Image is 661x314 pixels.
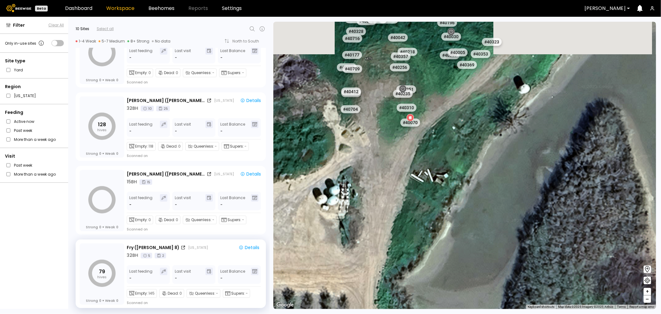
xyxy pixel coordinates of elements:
[116,78,118,82] span: 0
[183,216,217,224] div: Queenless:
[5,58,64,64] div: Site type
[48,22,64,28] button: Clear All
[129,194,152,208] div: Last feeding
[97,275,107,280] tspan: hives
[439,51,459,59] div: # 40097
[482,38,502,46] div: # 40323
[391,52,411,61] div: # 40357
[212,70,214,76] span: -
[400,119,420,127] div: # 40070
[127,153,148,158] div: Scanned on
[220,202,223,208] span: -
[212,217,214,223] span: -
[239,245,259,250] div: Details
[116,225,118,229] span: 0
[646,295,649,303] span: –
[116,298,118,303] span: 0
[98,121,106,128] tspan: 128
[139,179,152,185] div: 15
[470,50,490,58] div: # 40353
[644,295,651,303] button: –
[127,105,138,112] div: 32 BH
[99,225,101,229] span: 0
[240,171,261,177] div: Details
[127,216,153,224] div: Empty:
[35,6,48,11] div: Beta
[141,253,152,258] div: 5
[275,301,295,309] img: Google
[441,33,461,41] div: # 40030
[275,301,295,309] a: Open this area in Google Maps (opens a new window)
[185,142,219,151] div: Queenless:
[159,289,184,298] div: Dead:
[5,109,64,116] div: Feeding
[175,55,177,61] div: -
[342,51,362,59] div: # 40177
[127,39,149,44] div: 8+ Strong
[106,6,134,11] a: Workspace
[127,171,205,177] div: [PERSON_NAME] ([PERSON_NAME] 3)
[398,48,417,56] div: # 40218
[127,300,148,305] div: Scanned on
[220,121,245,134] div: Last Balance
[214,172,234,177] div: [US_STATE]
[188,245,208,250] div: [US_STATE]
[220,268,245,281] div: Last Balance
[175,268,191,281] div: Last visit
[346,27,366,35] div: # 40328
[242,70,244,76] span: -
[242,217,244,223] span: -
[215,144,217,149] span: -
[223,289,250,298] div: Supers:
[236,244,262,251] button: Details
[179,291,182,296] span: 0
[175,47,191,61] div: Last visit
[141,106,154,111] div: 10
[175,202,177,208] div: -
[246,291,248,296] span: -
[14,136,56,143] label: More than a week ago
[396,85,416,93] div: # 40251
[337,63,356,71] div: # 40729
[448,48,468,56] div: # 40005
[99,268,105,275] tspan: 79
[222,142,249,151] div: Supers:
[178,144,181,149] span: 0
[155,253,166,258] div: 2
[129,268,152,281] div: Last feeding
[129,55,132,61] div: -
[5,83,64,90] div: Region
[5,39,45,47] div: Only in-use sites
[617,305,626,308] a: Terms (opens in new tab)
[76,26,89,32] div: 10 Sites
[187,289,220,298] div: Queenless:
[148,144,153,149] span: 118
[646,288,649,295] span: +
[156,106,170,111] div: 25
[148,70,151,76] span: 0
[129,121,152,134] div: Last feeding
[99,151,101,156] span: 0
[65,6,92,11] a: Dashboard
[644,288,651,295] button: +
[97,128,107,132] tspan: hives
[5,153,64,159] div: Visit
[86,151,118,156] div: Strong Weak
[176,70,178,76] span: 0
[219,216,246,224] div: Supers:
[86,298,118,303] div: Strong Weak
[216,291,218,296] span: -
[175,128,177,134] div: -
[129,275,132,281] div: -
[393,90,412,98] div: # 40235
[127,80,148,85] div: Scanned on
[13,22,25,29] span: Filter
[127,69,153,77] div: Empty:
[116,151,118,156] span: 0
[127,252,138,259] div: 32 BH
[342,34,362,43] div: # 40716
[127,142,156,151] div: Empty:
[99,39,125,44] div: 5-7 Medium
[152,39,170,44] div: No data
